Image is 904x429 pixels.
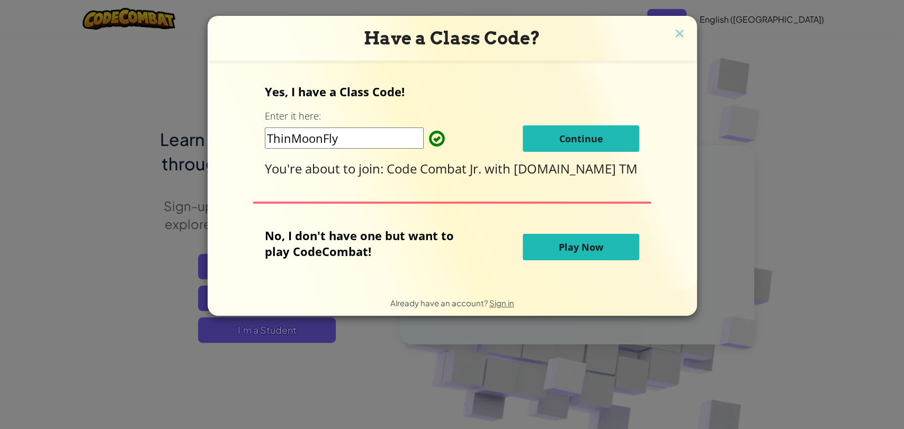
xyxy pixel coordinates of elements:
span: Code Combat Jr. [387,160,485,177]
span: Continue [559,132,603,145]
span: Already have an account? [390,298,489,308]
label: Enter it here: [265,109,321,123]
span: You're about to join: [265,160,387,177]
span: Have a Class Code? [364,28,540,49]
p: No, I don't have one but want to play CodeCombat! [265,227,470,259]
button: Play Now [523,234,639,260]
span: [DOMAIN_NAME] TM [514,160,638,177]
img: close icon [673,26,686,42]
p: Yes, I have a Class Code! [265,84,639,99]
span: Play Now [559,241,603,253]
button: Continue [523,125,639,152]
a: Sign in [489,298,514,308]
span: with [485,160,514,177]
